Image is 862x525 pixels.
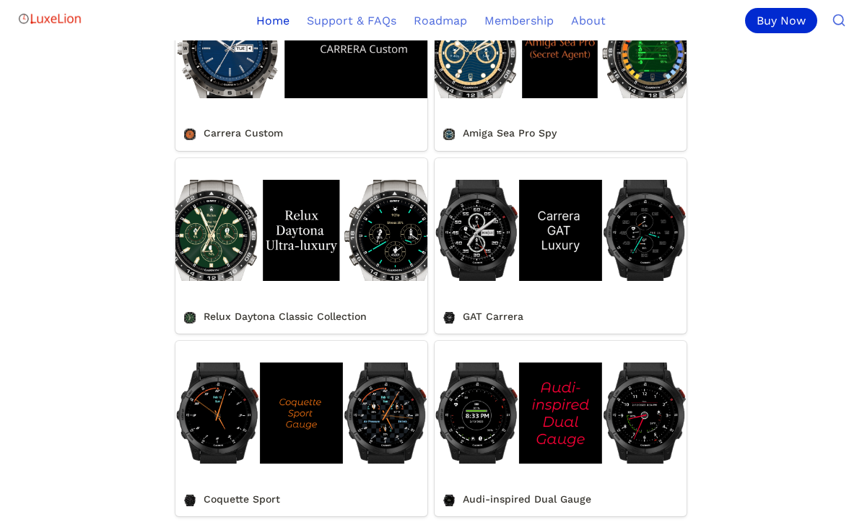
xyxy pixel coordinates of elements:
a: Coquette Sport [175,341,427,516]
a: Relux Daytona Classic Collection [175,158,427,334]
a: GAT Carrera [435,158,687,334]
div: Buy Now [745,8,817,33]
img: Logo [17,4,82,33]
a: Audi-inspired Dual Gauge [435,341,687,516]
a: Buy Now [745,8,823,33]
